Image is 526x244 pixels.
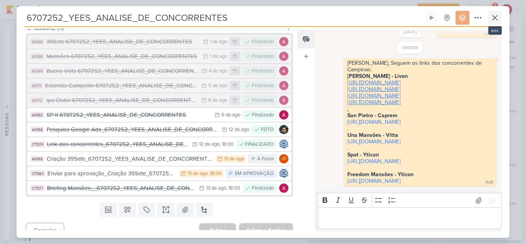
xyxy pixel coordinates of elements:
div: Ligar relógio [429,15,435,21]
a: [URL][DOMAIN_NAME] [347,99,400,106]
button: CT1377 Briefing Mansões__6707252_YEES_ANALISE_DE_CONCORRENTES 13 de ago , 18:00 FInalizado [27,181,291,195]
div: CT1377 [30,185,45,191]
img: Caroline Traven De Andrade [279,140,288,149]
div: 13 de ago [188,171,208,176]
div: AG169 [30,68,44,74]
div: esc [488,26,502,35]
div: 1 de ago [210,39,227,44]
p: JV [281,157,286,161]
div: AG168 [30,53,44,59]
a: [URL][DOMAIN_NAME] [347,93,400,99]
a: [URL][DOMAIN_NAME] [347,178,400,184]
div: CT1383 [30,170,45,177]
div: , 18:00 [208,171,222,176]
div: FInalizado [252,53,274,61]
div: FInalizado [252,97,274,104]
div: [PERSON_NAME], Seguem os links dos concorrentes de Campinas: [347,60,493,73]
div: 13 de ago [206,186,226,191]
button: AG168 39Sete 6707252_YEES_ANALISE_DE_CONCORRENTES 1 de ago FInalizado [27,35,291,49]
u: . [347,106,348,112]
div: FInalizado [252,82,274,90]
div: AG168 [30,126,44,133]
div: 13 de ago [224,156,244,162]
div: 1 de ago [210,54,227,59]
div: AG165 [30,112,44,118]
div: Buena Vista 6707252_YEES_ANALISE_DE_CONCORRENTES [47,67,198,76]
div: CT1374 [30,141,45,147]
div: Pesquisa Google Ads_6707252_YEES_ANALISE_DE_CONCORRENTES [47,125,218,134]
a: [URL][DOMAIN_NAME] [347,79,400,86]
div: 4 de ago [209,69,227,74]
div: Link dos concorrentes_6707252_YEES_ANALISE_DE_CONCORRENTES [47,140,188,149]
div: . [347,145,493,151]
div: FInalizado [252,38,274,46]
strong: Una Mansões - Vitta [347,132,398,138]
button: CT1383 Enviar para aprovação_Criação 39Sete_6707252_YEES_ANALISE_DE_CONCORRENTES 13 de ago , 18:0... [27,167,291,180]
div: A Fazer [257,155,274,163]
div: AG168 [30,39,44,45]
div: AG172 [30,97,44,103]
strong: Freedom Mansões - Yticon [347,171,414,178]
div: Editor toolbar [318,193,502,208]
div: FInalizado [252,185,274,192]
div: SP II 6707252_YEES_ANALISE_DE_CONCORRENTES [47,111,211,119]
div: Enviar para aprovação_Criação 39Sete_6707252_YEES_ANALISE_DE_CONCORRENTES [47,169,175,178]
div: , 18:00 [226,186,240,191]
div: Editor editing area: main [318,207,502,229]
button: AG169 Buena Vista 6707252_YEES_ANALISE_DE_CONCORRENTES 4 de ago FInalizado [27,64,291,78]
img: Alessandra Gomes [279,110,288,119]
img: Alessandra Gomes [279,52,288,61]
div: AG168 [30,156,44,162]
a: [URL][DOMAIN_NAME] [347,158,400,165]
a: [URL][DOMAIN_NAME] [347,138,400,145]
div: 12 de ago [199,142,219,147]
strong: San Pietro - Caprem [347,112,397,119]
div: FInalizado [252,67,274,75]
img: Nelito Junior [279,125,288,134]
input: Kard Sem Título [24,11,423,25]
div: Criação 39Sete_6707252_YEES_ANALISE_DE_CONCORRENTES [47,155,212,163]
a: [URL][DOMAIN_NAME] [347,86,400,93]
div: 39Sete 6707252_YEES_ANALISE_DE_CONCORRENTES [47,37,199,46]
button: AG168 Pesquisa Google Ads_6707252_YEES_ANALISE_DE_CONCORRENTES 12 de ago FEITO [27,123,291,136]
div: . [347,125,493,132]
div: . [347,165,493,171]
img: Alessandra Gomes [279,96,288,105]
button: CT1374 Link dos concorrentes_6707252_YEES_ANALISE_DE_CONCORRENTES 12 de ago , 18:00 FINALIZADO [27,137,291,151]
img: Alessandra Gomes [279,66,288,76]
img: Alessandra Gomes [279,81,288,90]
button: AG165 SP II 6707252_YEES_ANALISE_DE_CONCORRENTES 6 de ago FInalizado [27,108,291,122]
img: Alessandra Gomes [279,37,288,46]
div: Subkardz (11) [34,24,282,32]
a: [URL][DOMAIN_NAME] [347,119,400,125]
div: Ipa Clube 6707252_YEES_ANALISE_DE_CONCORRENTES [46,96,198,105]
div: EM APROVAÇÃO [235,170,274,178]
div: Joney Viana [279,154,288,163]
button: AG171 Essencia Campolim 6707252_YEES_ANALISE_DE_CONCORRENTES 5 de ago FInalizado [27,79,291,93]
div: Briefing Mansões__6707252_YEES_ANALISE_DE_CONCORRENTES [47,184,195,193]
div: 11:41 [486,180,493,186]
strong: [PERSON_NAME] - Livon [347,73,408,79]
div: 12 de ago [229,127,249,132]
strong: Spot - Yticon [347,151,379,158]
div: FInalizado [252,111,274,119]
div: FINALIZADO [245,141,274,148]
img: Caroline Traven De Andrade [279,169,288,178]
div: Essencia Campolim 6707252_YEES_ANALISE_DE_CONCORRENTES [45,81,198,90]
div: 5 de ago [208,83,227,88]
img: Alessandra Gomes [279,183,288,193]
button: AG168 Criação 39Sete_6707252_YEES_ANALISE_DE_CONCORRENTES 13 de ago A Fazer JV [27,152,291,166]
div: Mansões 6707252_YEES_ANALISE_DE_CONCORRENTES [47,52,199,61]
div: 6 de ago [208,98,227,103]
div: AG171 [30,82,43,89]
button: Cancelar [26,223,64,238]
button: AG168 Mansões 6707252_YEES_ANALISE_DE_CONCORRENTES 1 de ago FInalizado [27,49,291,63]
div: FEITO [261,126,274,134]
div: 12:01 [484,30,493,37]
div: 6 de ago [221,113,240,118]
button: AG172 Ipa Clube 6707252_YEES_ANALISE_DE_CONCORRENTES 6 de ago FInalizado [27,93,291,107]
